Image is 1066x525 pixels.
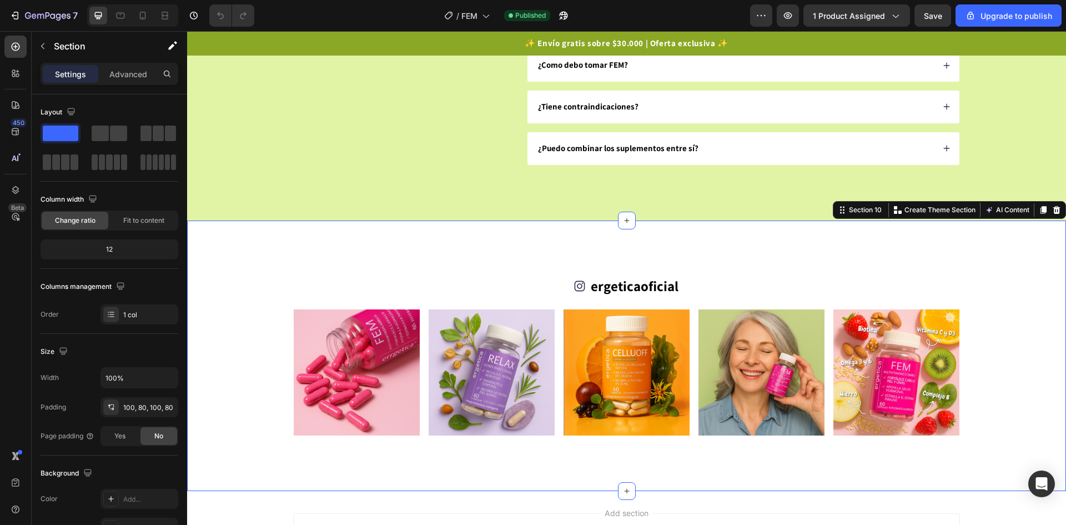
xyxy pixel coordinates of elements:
span: Save [924,11,942,21]
p: Create Theme Section [717,174,788,184]
span: / [456,10,459,22]
button: Upgrade to publish [956,4,1062,27]
div: 12 [43,242,176,257]
button: 1 product assigned [803,4,910,27]
span: Yes [114,431,125,441]
div: 100, 80, 100, 80 [123,403,175,413]
div: Column width [41,192,99,207]
div: 1 col [123,310,175,320]
div: Background [41,466,94,481]
div: Layout [41,105,78,120]
div: Order [41,309,59,319]
span: No [154,431,163,441]
div: Width [41,373,59,383]
p: Settings [55,68,86,80]
div: Open Intercom Messenger [1028,471,1055,497]
img: gempages_582580141008355992-42a810ad-1ad2-42b6-84c7-55eabff7578b.png [107,278,233,404]
div: Size [41,344,70,359]
span: 1 product assigned [813,10,885,22]
span: Add section [413,476,466,488]
div: Beta [8,203,27,212]
div: Page padding [41,431,94,441]
span: Fit to content [123,216,164,226]
span: Change ratio [55,216,95,226]
div: Upgrade to publish [965,10,1052,22]
div: 450 [11,118,27,127]
img: gempages_582580141008355992-3abce115-c807-45de-8497-4746ffb21e44.png [242,278,368,404]
p: 7 [73,9,78,22]
iframe: Design area [187,31,1066,525]
div: Add... [123,494,175,504]
span: FEM [461,10,477,22]
img: gempages_582580141008355992-b6fac0c9-7723-4f6e-8a00-bc3c3df71165.png [646,278,772,404]
div: Undo/Redo [209,4,254,27]
img: gempages_582580141008355992-3ee9f203-c4b4-4ebf-9847-f7fc848c41a3.png [511,278,637,404]
div: Color [41,494,58,504]
div: Padding [41,402,66,412]
input: Auto [101,368,178,388]
img: gempages_582580141008355992-42d4b075-b288-4b5d-98f3-172bf56f5a8d.png [376,278,502,404]
span: Published [515,11,546,21]
button: Save [914,4,951,27]
a: ergeticaoficial [404,246,491,264]
div: Section 10 [660,174,697,184]
p: Advanced [109,68,147,80]
p: Section [54,39,145,53]
span: ¿Puedo combinar los suplementos entre sí? [351,112,511,122]
div: Columns management [41,279,127,294]
button: AI Content [796,172,844,186]
span: ¿Tiene contraindicaciones? [351,70,451,81]
button: 7 [4,4,83,27]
